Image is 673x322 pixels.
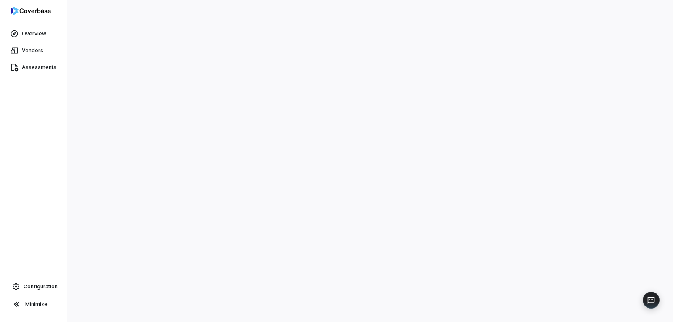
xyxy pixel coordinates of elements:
a: Vendors [2,43,65,58]
span: Vendors [22,47,43,54]
img: logo-D7KZi-bG.svg [11,7,51,15]
a: Overview [2,26,65,41]
button: Minimize [3,296,64,313]
span: Assessments [22,64,56,71]
span: Minimize [25,301,48,308]
span: Configuration [24,283,58,290]
span: Overview [22,30,46,37]
a: Configuration [3,279,64,294]
a: Assessments [2,60,65,75]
